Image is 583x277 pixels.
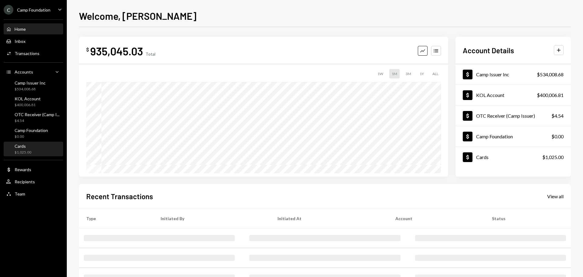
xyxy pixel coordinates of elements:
[90,44,143,58] div: 935,045.03
[4,66,63,77] a: Accounts
[15,179,35,184] div: Recipients
[4,142,63,156] a: Cards$1,025.00
[375,69,386,78] div: 1W
[145,51,155,57] div: Total
[389,69,400,78] div: 1M
[4,164,63,175] a: Rewards
[15,118,60,123] div: $4.54
[4,110,63,125] a: OTC Receiver (Camp I...$4.54
[15,96,41,101] div: KOL Account
[15,112,60,117] div: OTC Receiver (Camp I...
[270,209,388,228] th: Initiated At
[403,69,414,78] div: 3M
[547,193,564,199] a: View all
[15,26,26,32] div: Home
[476,71,509,77] div: Camp Issuer Inc
[388,209,485,228] th: Account
[86,191,153,201] h2: Recent Transactions
[4,48,63,59] a: Transactions
[153,209,270,228] th: Initiated By
[15,128,48,133] div: Camp Foundation
[4,36,63,47] a: Inbox
[455,85,571,105] a: KOL Account$400,006.81
[15,69,33,74] div: Accounts
[15,80,46,85] div: Camp Issuer Inc
[4,5,13,15] div: C
[4,23,63,34] a: Home
[476,133,513,139] div: Camp Foundation
[537,71,564,78] div: $534,008.68
[476,113,535,119] div: OTC Receiver (Camp Issuer)
[15,51,39,56] div: Transactions
[4,188,63,199] a: Team
[15,102,41,108] div: $400,006.81
[455,147,571,167] a: Cards$1,025.00
[455,64,571,85] a: Camp Issuer Inc$534,008.68
[79,209,153,228] th: Type
[15,87,46,92] div: $534,008.68
[4,94,63,109] a: KOL Account$400,006.81
[15,191,25,196] div: Team
[4,126,63,140] a: Camp Foundation$0.00
[15,39,26,44] div: Inbox
[4,78,63,93] a: Camp Issuer Inc$534,008.68
[86,47,89,53] div: $
[417,69,426,78] div: 1Y
[79,10,196,22] h1: Welcome, [PERSON_NAME]
[4,176,63,187] a: Recipients
[15,150,31,155] div: $1,025.00
[15,134,48,139] div: $0.00
[17,7,50,12] div: Camp Foundation
[15,167,31,172] div: Rewards
[551,112,564,119] div: $4.54
[430,69,441,78] div: ALL
[463,45,514,55] h2: Account Details
[455,126,571,147] a: Camp Foundation$0.00
[476,92,504,98] div: KOL Account
[542,154,564,161] div: $1,025.00
[551,133,564,140] div: $0.00
[15,144,31,149] div: Cards
[485,209,571,228] th: Status
[455,106,571,126] a: OTC Receiver (Camp Issuer)$4.54
[476,154,489,160] div: Cards
[537,92,564,99] div: $400,006.81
